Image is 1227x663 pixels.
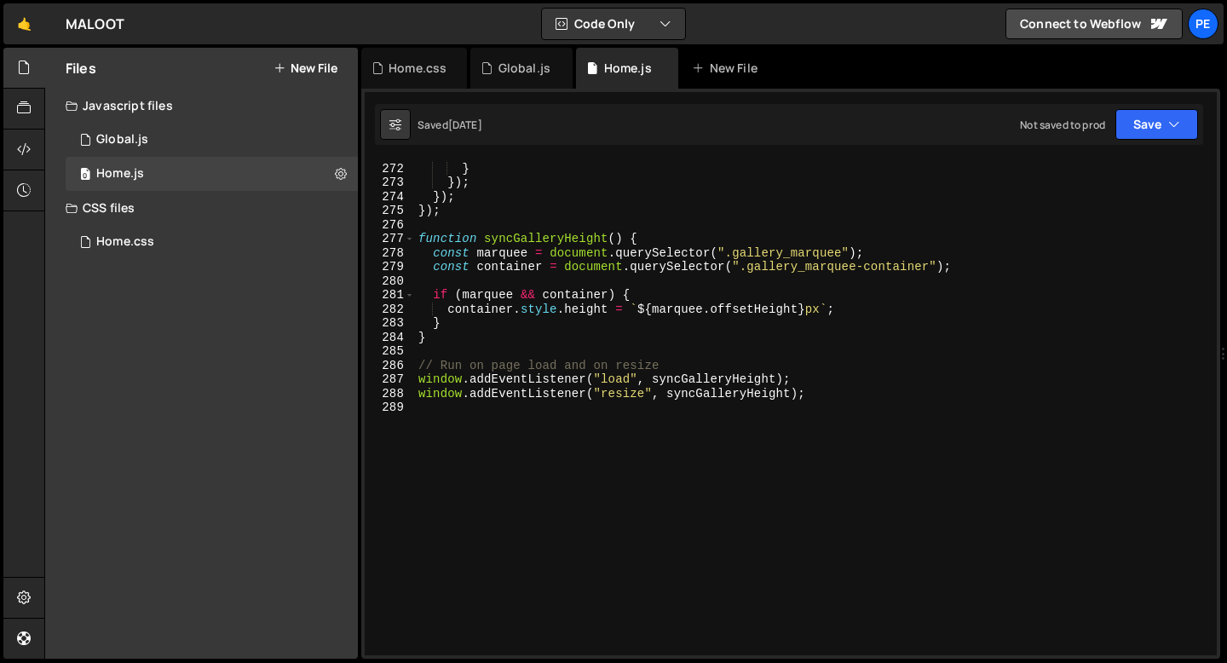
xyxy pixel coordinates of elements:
div: 280 [365,274,415,289]
button: Save [1115,109,1198,140]
div: 16127/43336.js [66,157,358,191]
div: 285 [365,344,415,359]
div: Global.js [498,60,550,77]
div: Saved [418,118,482,132]
div: 275 [365,204,415,218]
button: New File [274,61,337,75]
div: CSS files [45,191,358,225]
div: 278 [365,246,415,261]
h2: Files [66,59,96,78]
a: Connect to Webflow [1005,9,1183,39]
button: Code Only [542,9,685,39]
div: Home.css [389,60,446,77]
div: 273 [365,176,415,190]
div: Home.js [604,60,652,77]
div: Javascript files [45,89,358,123]
div: 287 [365,372,415,387]
div: 283 [365,316,415,331]
div: MALOOT [66,14,124,34]
div: Global.js [96,132,148,147]
div: 277 [365,232,415,246]
div: [DATE] [448,118,482,132]
div: 284 [365,331,415,345]
a: Pe [1188,9,1218,39]
span: 0 [80,169,90,182]
div: 274 [365,190,415,205]
div: 282 [365,303,415,317]
div: 279 [365,260,415,274]
div: 288 [365,387,415,401]
a: 🤙 [3,3,45,44]
div: Home.js [96,166,144,182]
div: 281 [365,288,415,303]
div: 16127/43667.css [66,225,358,259]
div: 276 [365,218,415,233]
div: Not saved to prod [1020,118,1105,132]
div: 286 [365,359,415,373]
div: New File [692,60,763,77]
div: 272 [365,162,415,176]
div: Home.css [96,234,154,250]
div: 16127/43325.js [66,123,358,157]
div: 289 [365,401,415,415]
